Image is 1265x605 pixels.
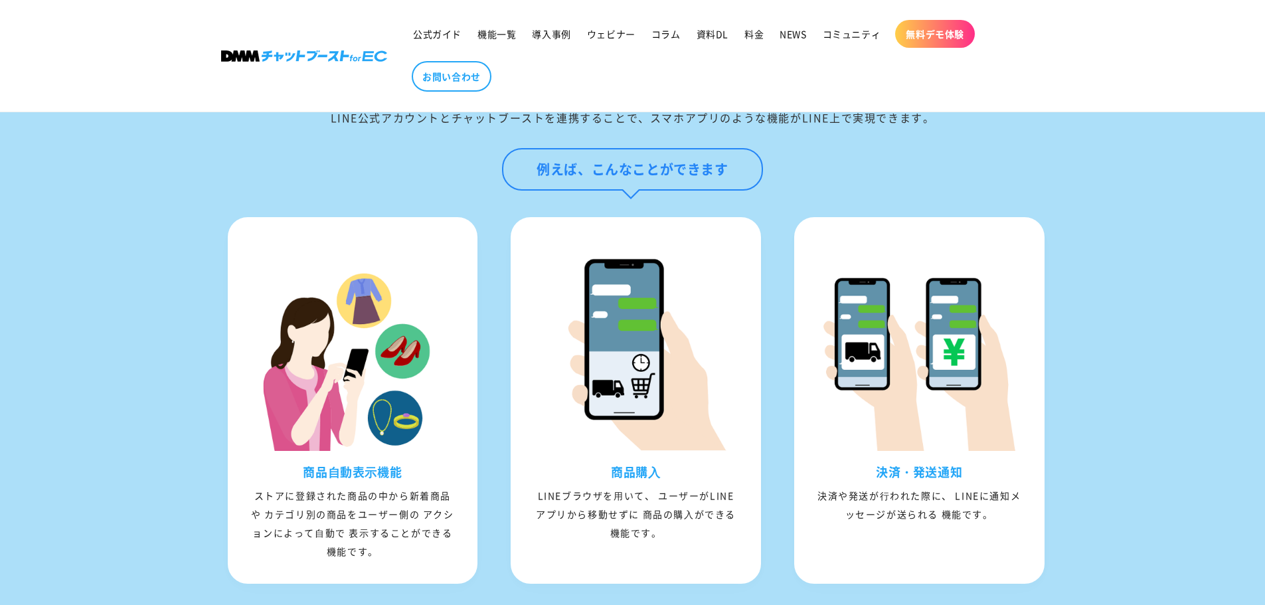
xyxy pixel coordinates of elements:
div: ストアに登録された商品の中から新着商品や カテゴリ別の商品をユーザー側の アクションによって⾃動で 表⽰することができる機能です。 [231,486,475,561]
a: 導入事例 [524,20,578,48]
img: 商品⾃動表⽰機能 [251,247,455,451]
a: コラム [643,20,689,48]
a: 無料デモ体験 [895,20,975,48]
span: 導入事例 [532,28,570,40]
img: 商品購⼊ [534,247,738,451]
a: 資料DL [689,20,736,48]
img: 決済・発送通知 [817,247,1021,451]
span: コミュニティ [823,28,881,40]
img: 株式会社DMM Boost [221,50,387,62]
span: コラム [651,28,681,40]
a: コミュニティ [815,20,889,48]
a: ウェビナー [579,20,643,48]
span: お問い合わせ [422,70,481,82]
span: 資料DL [697,28,728,40]
span: 無料デモ体験 [906,28,964,40]
h3: 商品購⼊ [514,464,758,479]
span: 機能一覧 [477,28,516,40]
a: お問い合わせ [412,61,491,92]
a: 料金 [736,20,772,48]
div: 決済や発送が⾏われた際に、 LINEに通知メッセージが送られる 機能です。 [798,486,1041,523]
h3: 商品⾃動表⽰機能 [231,464,475,479]
a: 機能一覧 [469,20,524,48]
span: 公式ガイド [413,28,462,40]
div: LINEブラウザを⽤いて、 ユーザーがLINEアプリから移動せずに 商品の購⼊ができる機能です。 [514,486,758,542]
span: ウェビナー [587,28,635,40]
a: NEWS [772,20,814,48]
div: 例えば、こんなことができます [502,148,762,191]
span: 料金 [744,28,764,40]
a: 公式ガイド [405,20,469,48]
h3: 決済・発送通知 [798,464,1041,479]
span: NEWS [780,28,806,40]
